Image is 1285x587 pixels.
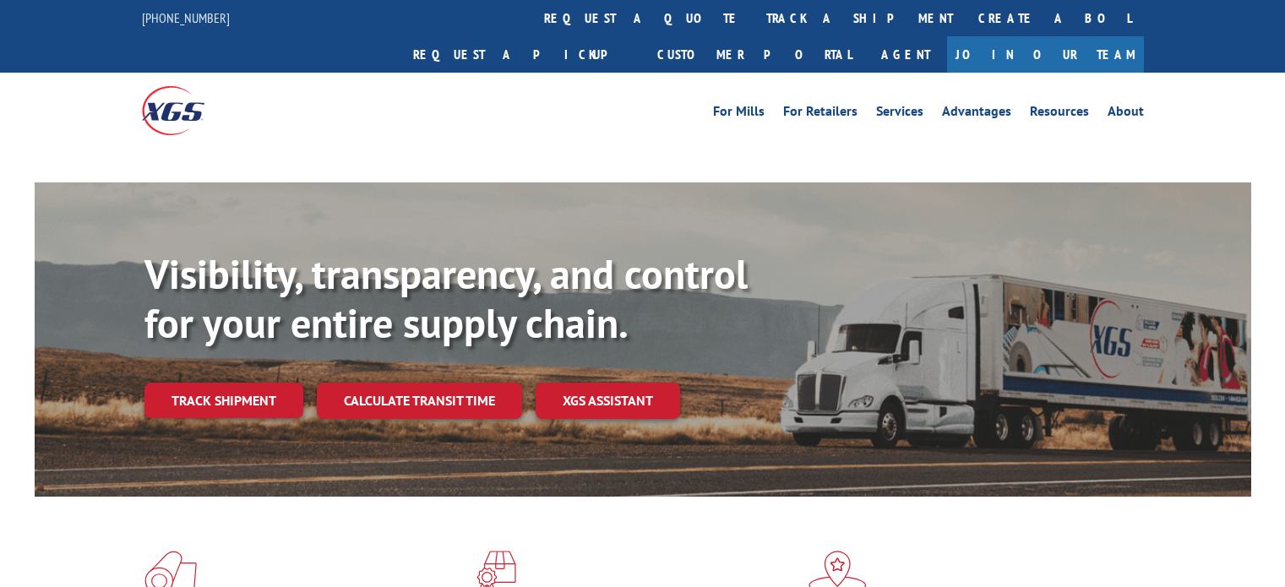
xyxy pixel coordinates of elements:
a: For Retailers [783,105,858,123]
a: Services [876,105,923,123]
a: Resources [1030,105,1089,123]
b: Visibility, transparency, and control for your entire supply chain. [144,247,748,349]
a: Request a pickup [400,36,645,73]
a: Join Our Team [947,36,1144,73]
a: For Mills [713,105,765,123]
a: Track shipment [144,383,303,418]
a: Calculate transit time [317,383,522,419]
a: About [1108,105,1144,123]
a: [PHONE_NUMBER] [142,9,230,26]
a: Customer Portal [645,36,864,73]
a: XGS ASSISTANT [536,383,680,419]
a: Advantages [942,105,1011,123]
a: Agent [864,36,947,73]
